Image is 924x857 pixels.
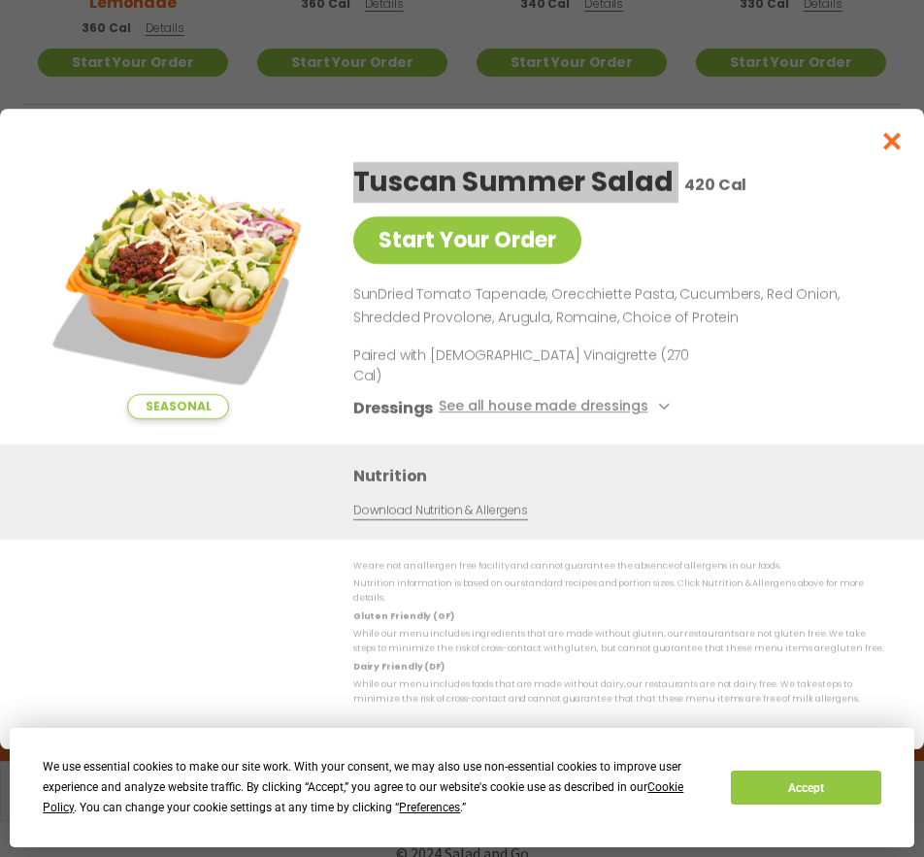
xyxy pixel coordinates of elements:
button: See all house made dressings [439,395,675,419]
h3: Dressings [353,395,434,419]
p: 420 Cal [684,173,746,197]
h2: Tuscan Summer Salad [353,162,674,203]
a: Download Nutrition & Allergens [353,501,528,519]
button: Accept [731,771,880,805]
div: We use essential cookies to make our site work. With your consent, we may also use non-essential ... [43,757,708,818]
strong: Gluten Friendly (GF) [353,610,454,621]
p: Paired with [DEMOGRAPHIC_DATA] Vinaigrette (270 Cal) [353,345,712,385]
span: Seasonal [127,394,229,419]
p: SunDried Tomato Tapenade, Orecchiette Pasta, Cucumbers, Red Onion, Shredded Provolone, Arugula, R... [353,283,878,330]
a: Start Your Order [353,216,581,264]
div: Cookie Consent Prompt [10,728,914,847]
span: Preferences [399,801,460,814]
h3: Nutrition [353,463,895,487]
p: While our menu includes ingredients that are made without gluten, our restaurants are not gluten ... [353,627,885,657]
img: Featured product photo for Tuscan Summer Salad [43,148,314,419]
button: Close modal [861,109,924,174]
p: Nutrition information is based on our standard recipes and portion sizes. Click Nutrition & Aller... [353,577,885,607]
p: We are not an allergen free facility and cannot guarantee the absence of allergens in our foods. [353,559,885,574]
strong: Dairy Friendly (DF) [353,660,445,672]
p: While our menu includes foods that are made without dairy, our restaurants are not dairy free. We... [353,677,885,708]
